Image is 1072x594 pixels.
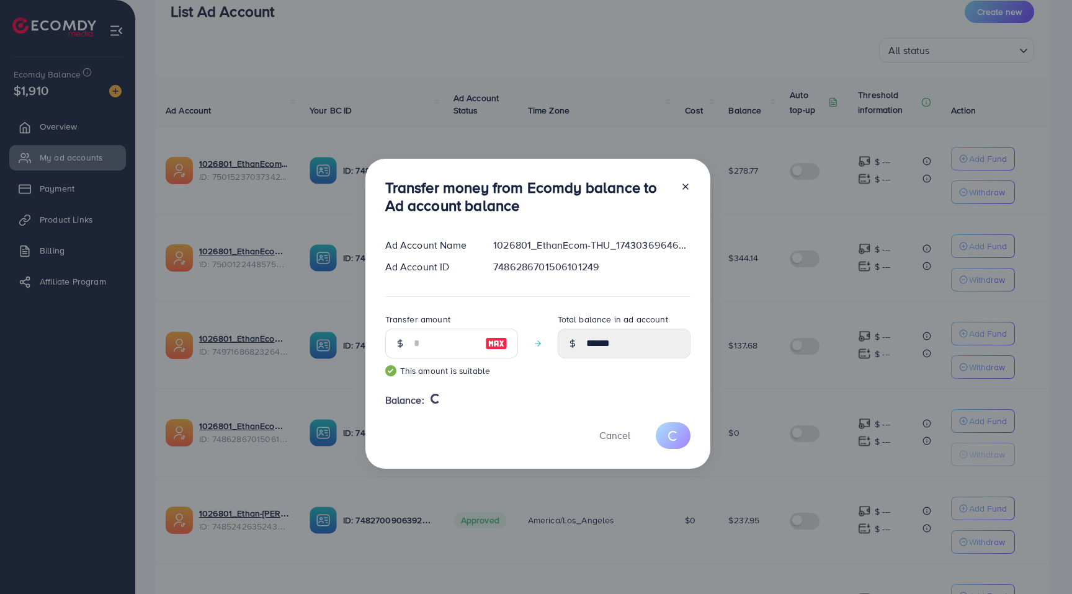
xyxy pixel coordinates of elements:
[385,365,396,376] img: guide
[385,365,518,377] small: This amount is suitable
[483,260,700,274] div: 7486286701506101249
[558,313,668,326] label: Total balance in ad account
[375,238,484,252] div: Ad Account Name
[375,260,484,274] div: Ad Account ID
[385,393,424,407] span: Balance:
[385,179,671,215] h3: Transfer money from Ecomdy balance to Ad account balance
[385,313,450,326] label: Transfer amount
[584,422,646,449] button: Cancel
[485,336,507,351] img: image
[599,428,630,442] span: Cancel
[1019,538,1063,585] iframe: Chat
[483,238,700,252] div: 1026801_EthanEcom-THU_1743036964605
